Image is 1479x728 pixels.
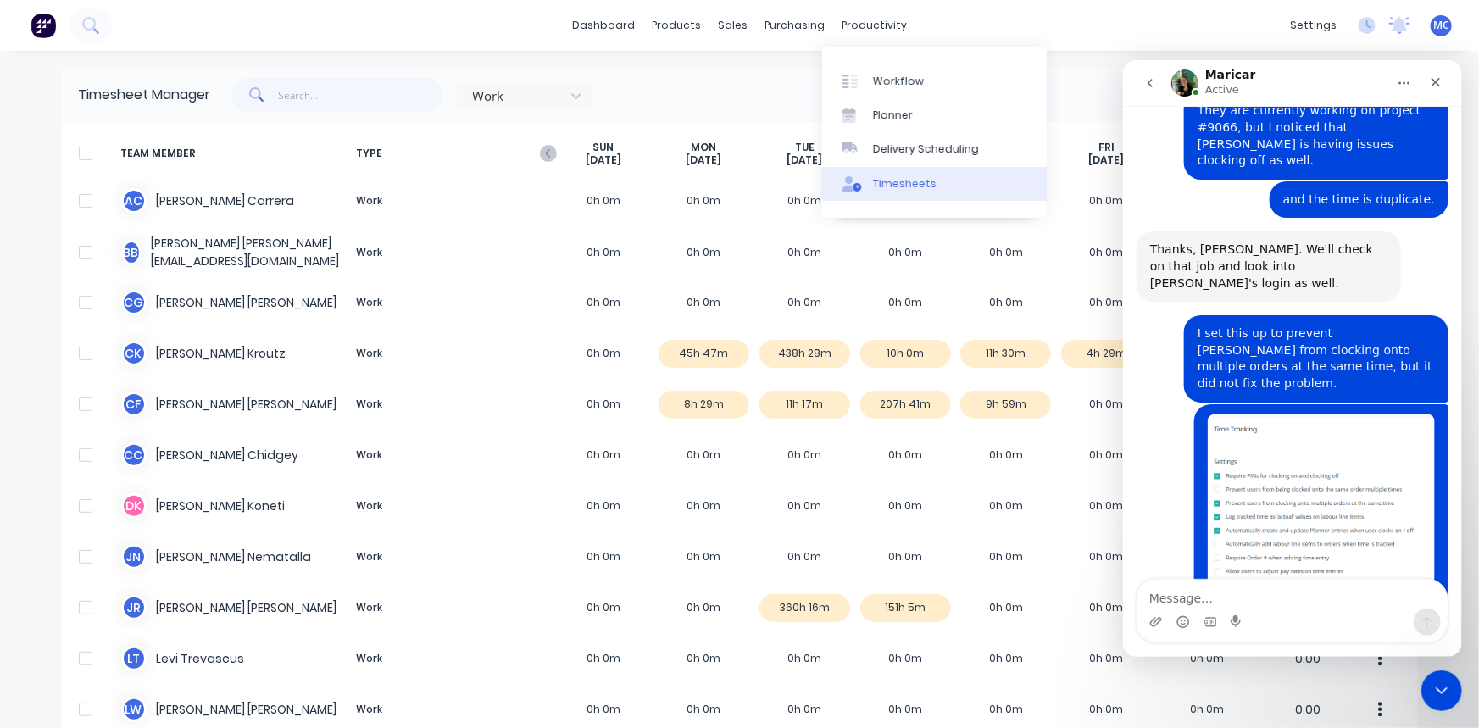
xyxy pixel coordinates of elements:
[822,64,1047,97] a: Workflow
[692,141,717,154] span: MON
[687,153,722,167] span: [DATE]
[873,176,937,192] div: Timesheets
[795,141,815,154] span: TUE
[822,132,1047,166] a: Delivery Scheduling
[709,13,756,38] div: sales
[873,108,913,123] div: Planner
[833,13,915,38] div: productivity
[1421,670,1462,711] iframe: Intercom live chat
[350,141,553,167] span: TYPE
[822,167,1047,201] a: Timesheets
[643,13,709,38] div: products
[586,153,621,167] span: [DATE]
[1282,13,1345,38] div: settings
[278,78,443,112] input: Search...
[121,141,350,167] span: TEAM MEMBER
[873,74,924,89] div: Workflow
[564,13,643,38] a: dashboard
[873,142,979,157] div: Delivery Scheduling
[31,13,56,38] img: Factory
[787,153,822,167] span: [DATE]
[79,85,211,105] div: Timesheet Manager
[1098,141,1115,154] span: FRI
[1089,153,1125,167] span: [DATE]
[592,141,614,154] span: SUN
[1123,60,1462,657] iframe: Intercom live chat
[1433,18,1449,33] span: MC
[822,98,1047,132] a: Planner
[756,13,833,38] div: purchasing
